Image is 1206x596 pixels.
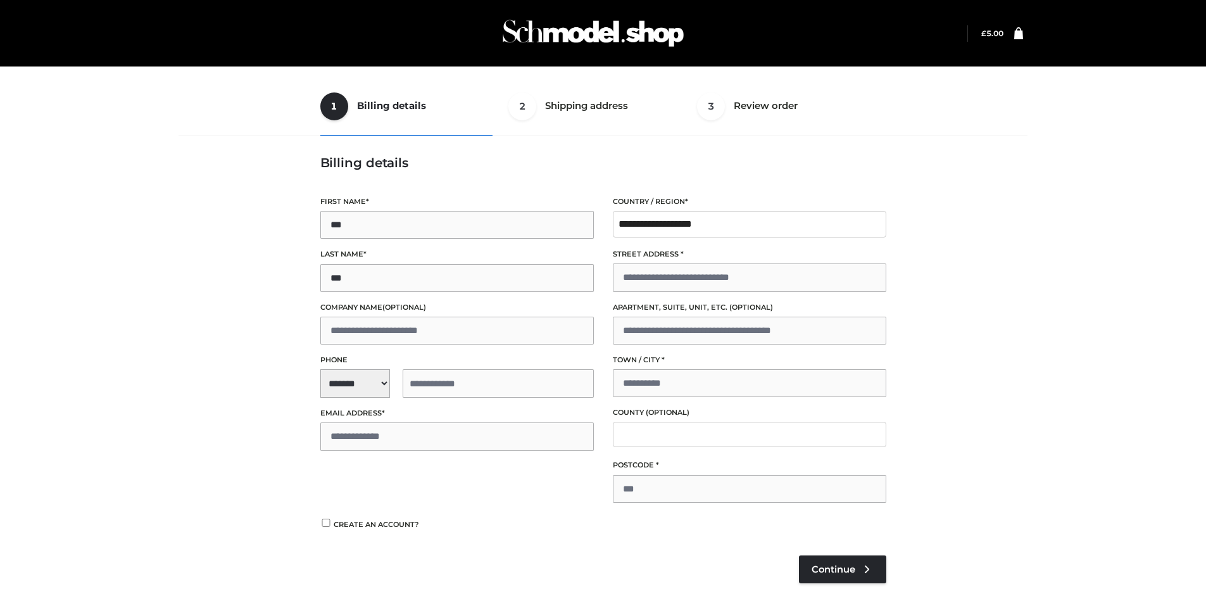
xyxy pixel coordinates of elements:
[729,303,773,312] span: (optional)
[613,459,886,471] label: Postcode
[613,248,886,260] label: Street address
[981,29,1003,38] a: £5.00
[320,301,594,314] label: Company name
[981,29,986,38] span: £
[646,408,689,417] span: (optional)
[812,564,855,575] span: Continue
[799,555,886,583] a: Continue
[981,29,1003,38] bdi: 5.00
[320,248,594,260] label: Last name
[334,520,419,529] span: Create an account?
[613,354,886,366] label: Town / City
[498,8,688,58] img: Schmodel Admin 964
[613,196,886,208] label: Country / Region
[382,303,426,312] span: (optional)
[613,407,886,419] label: County
[320,407,594,419] label: Email address
[613,301,886,314] label: Apartment, suite, unit, etc.
[320,354,594,366] label: Phone
[320,155,886,170] h3: Billing details
[320,196,594,208] label: First name
[320,519,332,527] input: Create an account?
